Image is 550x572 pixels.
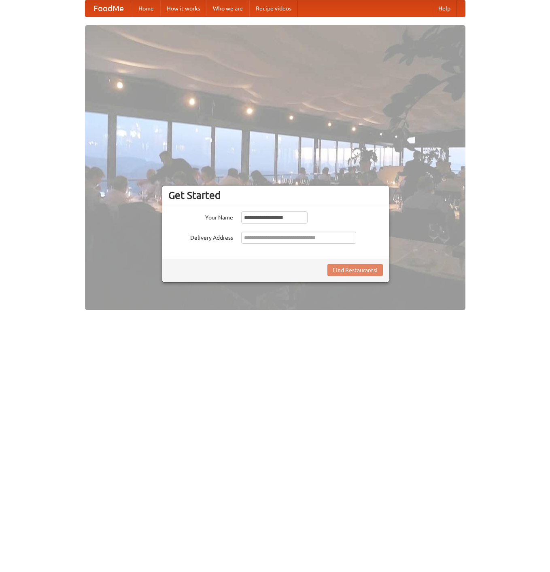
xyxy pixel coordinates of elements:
[432,0,457,17] a: Help
[249,0,298,17] a: Recipe videos
[168,232,233,242] label: Delivery Address
[327,264,383,276] button: Find Restaurants!
[132,0,160,17] a: Home
[85,0,132,17] a: FoodMe
[168,211,233,222] label: Your Name
[160,0,206,17] a: How it works
[168,189,383,201] h3: Get Started
[206,0,249,17] a: Who we are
